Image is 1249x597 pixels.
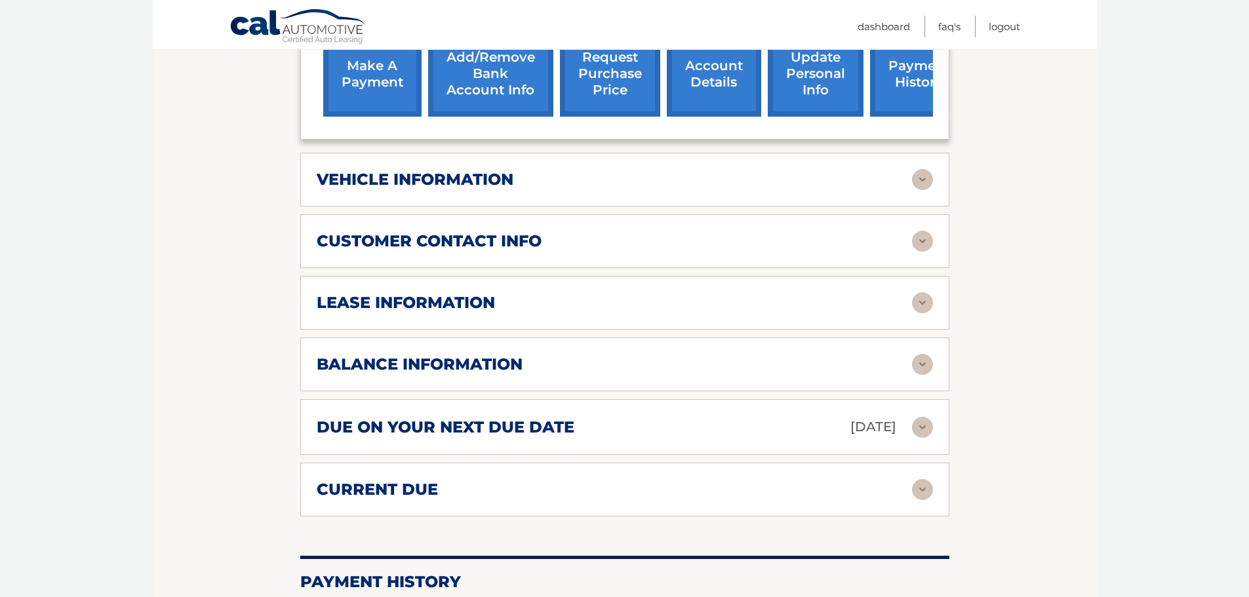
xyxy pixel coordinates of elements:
img: accordion-rest.svg [912,354,933,375]
h2: due on your next due date [317,417,574,437]
p: [DATE] [850,415,896,438]
img: accordion-rest.svg [912,417,933,438]
a: update personal info [768,31,863,117]
a: Add/Remove bank account info [428,31,553,117]
img: accordion-rest.svg [912,479,933,500]
img: accordion-rest.svg [912,292,933,313]
img: accordion-rest.svg [912,231,933,252]
a: make a payment [323,31,422,117]
h2: balance information [317,355,523,374]
a: payment history [870,31,968,117]
img: accordion-rest.svg [912,169,933,190]
a: Dashboard [858,16,910,37]
h2: vehicle information [317,170,513,189]
a: account details [667,31,761,117]
h2: current due [317,480,438,499]
a: Cal Automotive [229,9,367,47]
a: FAQ's [938,16,961,37]
h2: lease information [317,293,495,313]
a: Logout [989,16,1020,37]
a: request purchase price [560,31,660,117]
h2: customer contact info [317,231,542,251]
h2: Payment History [300,572,949,592]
